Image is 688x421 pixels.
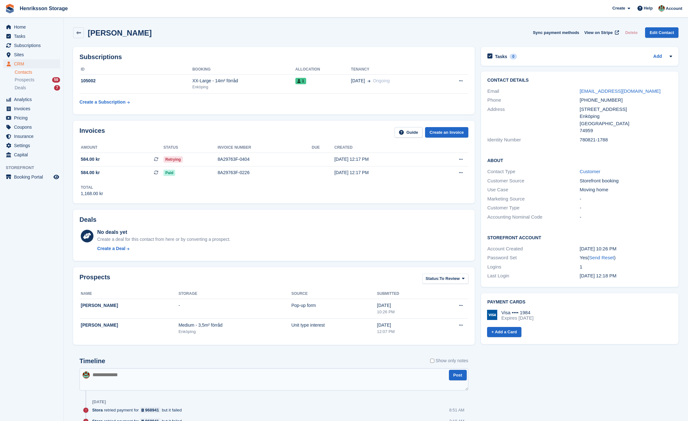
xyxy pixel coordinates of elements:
[79,78,192,84] div: 105002
[92,399,106,404] div: [DATE]
[377,309,434,315] div: 10:26 PM
[15,77,34,83] span: Prospects
[14,150,52,159] span: Capital
[487,254,580,261] div: Password Set
[377,289,434,299] th: Submitted
[3,150,60,159] a: menu
[658,5,665,11] img: Isak Martinelle
[79,65,192,75] th: ID
[487,214,580,221] div: Accounting Nominal Code
[487,310,497,320] img: Visa Logo
[79,127,105,138] h2: Invoices
[3,59,60,68] a: menu
[377,302,434,309] div: [DATE]
[487,157,672,163] h2: About
[15,85,60,91] a: Deals 7
[645,27,678,38] a: Edit Contact
[487,106,580,134] div: Address
[487,136,580,144] div: Identity Number
[487,186,580,194] div: Use Case
[178,299,291,319] td: -
[14,141,52,150] span: Settings
[487,272,580,280] div: Last Login
[178,322,291,329] div: Medium - 3,5m² förråd
[14,59,52,68] span: CRM
[449,370,467,380] button: Post
[3,132,60,141] a: menu
[3,95,60,104] a: menu
[351,78,365,84] span: [DATE]
[580,214,672,221] div: -
[81,156,100,163] span: 584.00 kr
[15,85,26,91] span: Deals
[5,4,15,13] img: stora-icon-8386f47178a22dfd0bd8f6a31ec36ba5ce8667c1dd55bd0f319d3a0aa187defe.svg
[81,185,103,190] div: Total
[92,407,103,413] span: Stora
[588,255,616,260] span: ( )
[54,85,60,91] div: 7
[291,289,377,299] th: Source
[623,27,640,38] button: Delete
[79,274,110,285] h2: Prospects
[580,97,672,104] div: [PHONE_NUMBER]
[487,97,580,104] div: Phone
[580,204,672,212] div: -
[97,236,230,243] div: Create a deal for this contact from here or by converting a prospect.
[3,32,60,41] a: menu
[81,190,103,197] div: 1,168.00 kr
[291,322,377,329] div: Unit type interest
[426,275,440,282] span: Status:
[3,123,60,132] a: menu
[192,84,295,90] div: Enköping
[3,173,60,181] a: menu
[487,263,580,271] div: Logins
[3,50,60,59] a: menu
[192,65,295,75] th: Booking
[97,228,230,236] div: No deals yet
[582,27,620,38] a: View on Stripe
[584,30,613,36] span: View on Stripe
[580,169,600,174] a: Customer
[487,245,580,253] div: Account Created
[487,195,580,203] div: Marketing Source
[14,95,52,104] span: Analytics
[79,96,130,108] a: Create a Subscription
[192,78,295,84] div: XX-Large - 14m² förråd
[580,106,672,113] div: [STREET_ADDRESS]
[580,254,672,261] div: Yes
[163,143,218,153] th: Status
[351,65,438,75] th: Tenancy
[580,186,672,194] div: Moving home
[14,41,52,50] span: Subscriptions
[15,69,60,75] a: Contacts
[3,104,60,113] a: menu
[79,99,126,105] div: Create a Subscription
[81,322,178,329] div: [PERSON_NAME]
[334,143,431,153] th: Created
[580,127,672,134] div: 74959
[487,168,580,175] div: Contact Type
[501,315,533,321] div: Expires [DATE]
[653,53,662,60] a: Add
[17,3,70,14] a: Henriksson Storage
[395,127,423,138] a: Guide
[487,88,580,95] div: Email
[14,32,52,41] span: Tasks
[422,274,468,284] button: Status: To Review
[145,407,159,413] div: 968941
[487,234,672,241] h2: Storefront Account
[430,357,434,364] input: Show only notes
[373,78,390,83] span: Ongoing
[425,127,468,138] a: Create an Invoice
[79,357,105,365] h2: Timeline
[14,132,52,141] span: Insurance
[79,53,468,61] h2: Subscriptions
[377,329,434,335] div: 12:07 PM
[487,177,580,185] div: Customer Source
[430,357,468,364] label: Show only notes
[580,136,672,144] div: 780821-1788
[178,289,291,299] th: Storage
[3,113,60,122] a: menu
[580,120,672,127] div: [GEOGRAPHIC_DATA]
[580,113,672,120] div: Enköping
